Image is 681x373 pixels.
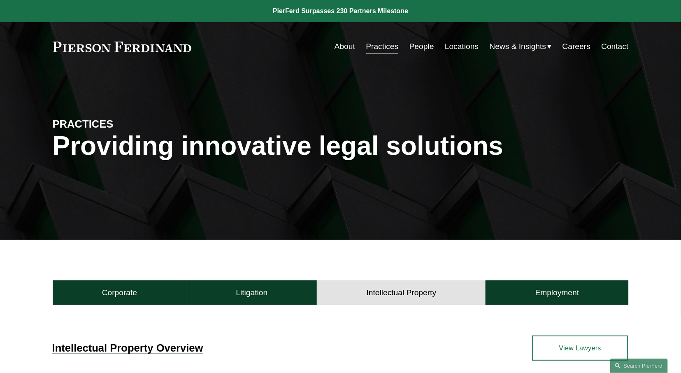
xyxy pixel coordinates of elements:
h4: Intellectual Property [367,288,437,298]
a: Locations [445,39,479,54]
a: folder dropdown [490,39,552,54]
h4: Employment [535,288,579,298]
h4: Litigation [236,288,267,298]
a: Contact [601,39,628,54]
a: About [335,39,355,54]
a: Practices [366,39,398,54]
a: Search this site [610,359,668,373]
h4: Corporate [102,288,137,298]
h4: PRACTICES [53,117,197,131]
a: People [409,39,434,54]
span: News & Insights [490,40,546,54]
a: View Lawyers [532,336,628,360]
h1: Providing innovative legal solutions [53,131,629,161]
a: Careers [562,39,590,54]
a: Intellectual Property Overview [52,342,203,354]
